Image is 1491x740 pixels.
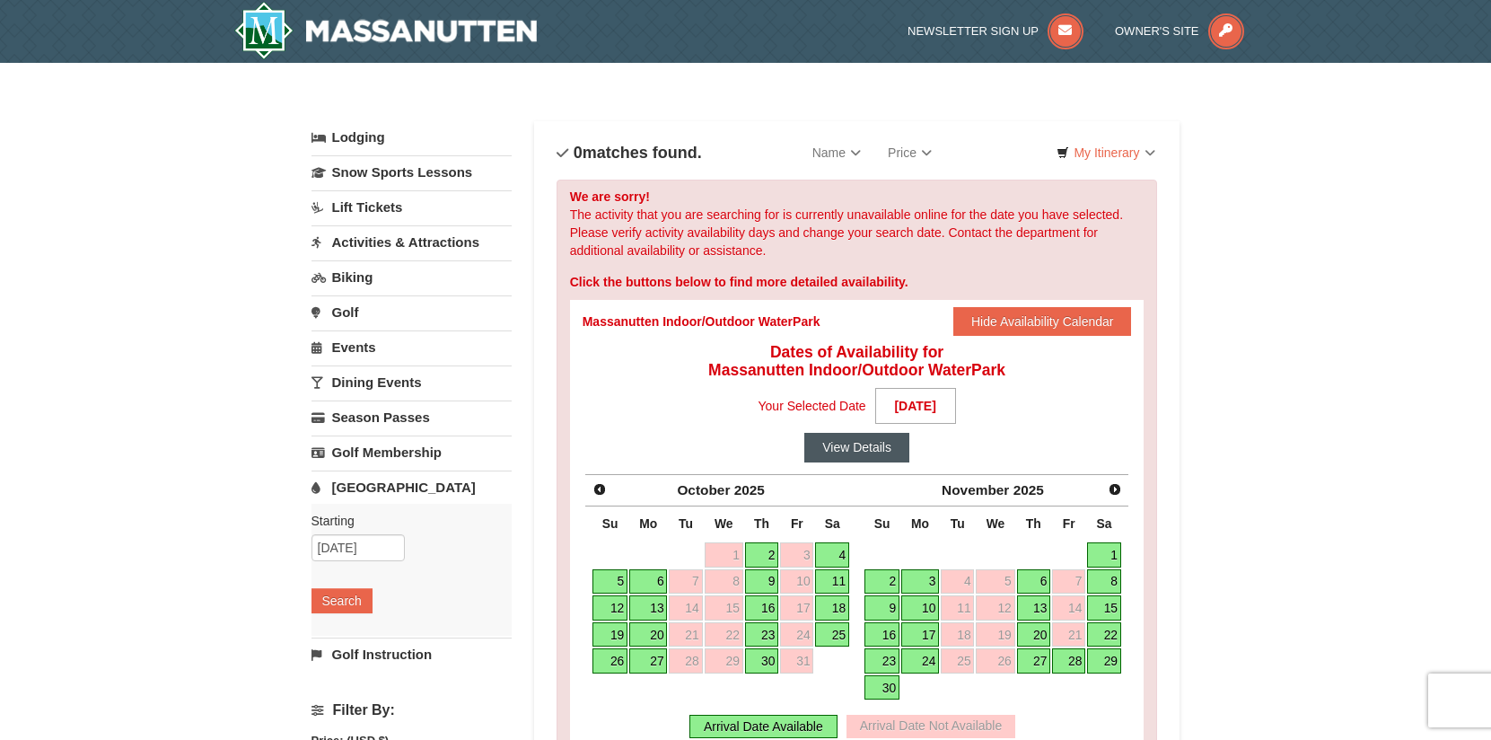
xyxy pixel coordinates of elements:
a: 9 [745,569,779,595]
a: 7 [1052,569,1085,595]
span: Newsletter Sign Up [908,24,1039,38]
span: Saturday [825,516,840,531]
a: 11 [941,595,974,621]
a: 25 [941,648,974,674]
a: 22 [705,622,743,647]
div: Click the buttons below to find more detailed availability. [570,273,1145,291]
a: 17 [780,595,813,621]
span: Wednesday [715,516,733,531]
a: 27 [1017,648,1051,674]
a: Prev [587,477,612,502]
a: 11 [815,569,849,595]
a: 3 [780,542,813,568]
span: Monday [639,516,657,531]
a: 18 [815,595,849,621]
a: 1 [1087,542,1121,568]
a: Lodging [311,121,512,154]
a: 8 [705,569,743,595]
a: 26 [976,648,1014,674]
span: Sunday [602,516,618,531]
span: Monday [911,516,929,531]
a: Snow Sports Lessons [311,155,512,189]
strong: We are sorry! [570,189,650,204]
a: Name [799,135,874,171]
a: Biking [311,260,512,294]
a: 18 [941,622,974,647]
a: 27 [629,648,667,674]
div: Arrival Date Not Available [846,715,1015,738]
a: 9 [864,595,899,621]
button: Search [311,588,373,613]
a: 22 [1087,622,1121,647]
span: 2025 [734,482,765,498]
span: 0 [574,144,583,162]
span: Friday [1063,516,1075,531]
span: Friday [791,516,803,531]
a: 23 [745,622,779,647]
a: 13 [629,595,667,621]
a: Golf Membership [311,436,512,469]
img: Massanutten Resort Logo [234,2,538,59]
a: 20 [629,622,667,647]
a: 15 [1087,595,1121,621]
a: 26 [592,648,627,674]
span: Next [1108,482,1122,497]
a: 6 [629,569,667,595]
a: 2 [745,542,779,568]
a: 4 [941,569,974,595]
span: 2025 [1013,482,1044,498]
a: 12 [976,595,1014,621]
span: Saturday [1097,516,1112,531]
a: 29 [705,648,743,674]
a: Price [874,135,945,171]
a: Golf Instruction [311,638,512,671]
button: Hide Availability Calendar [953,307,1132,336]
span: Thursday [1026,516,1041,531]
h4: Dates of Availability for Massanutten Indoor/Outdoor WaterPark [583,343,1132,379]
a: 28 [669,648,702,674]
a: My Itinerary [1045,139,1166,166]
a: 16 [864,622,899,647]
span: Owner's Site [1115,24,1199,38]
a: Activities & Attractions [311,225,512,259]
a: Lift Tickets [311,190,512,224]
a: Dining Events [311,366,512,399]
div: Massanutten Indoor/Outdoor WaterPark [583,313,820,330]
a: 16 [745,595,779,621]
label: Starting [311,512,498,530]
a: 8 [1087,569,1121,595]
span: Prev [592,482,607,497]
a: Owner's Site [1115,24,1244,38]
a: Next [1102,477,1127,502]
a: 30 [745,648,779,674]
a: Newsletter Sign Up [908,24,1083,38]
a: 4 [815,542,849,568]
h4: Filter By: [311,702,512,718]
a: 30 [864,675,899,700]
a: 2 [864,569,899,595]
span: Sunday [874,516,890,531]
a: 7 [669,569,702,595]
a: 23 [864,648,899,674]
a: 31 [780,648,813,674]
a: Golf [311,295,512,329]
a: [GEOGRAPHIC_DATA] [311,471,512,504]
span: Tuesday [951,516,965,531]
a: Season Passes [311,401,512,434]
a: 14 [1052,595,1085,621]
a: 24 [780,622,813,647]
a: 21 [1052,622,1085,647]
a: 25 [815,622,849,647]
a: 15 [705,595,743,621]
span: Wednesday [987,516,1005,531]
button: View Details [804,433,909,462]
a: 5 [592,569,627,595]
a: 1 [705,542,743,568]
a: Events [311,330,512,364]
a: 17 [901,622,939,647]
a: 10 [901,595,939,621]
a: 19 [592,622,627,647]
a: 28 [1052,648,1085,674]
a: 19 [976,622,1014,647]
span: Thursday [754,516,769,531]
